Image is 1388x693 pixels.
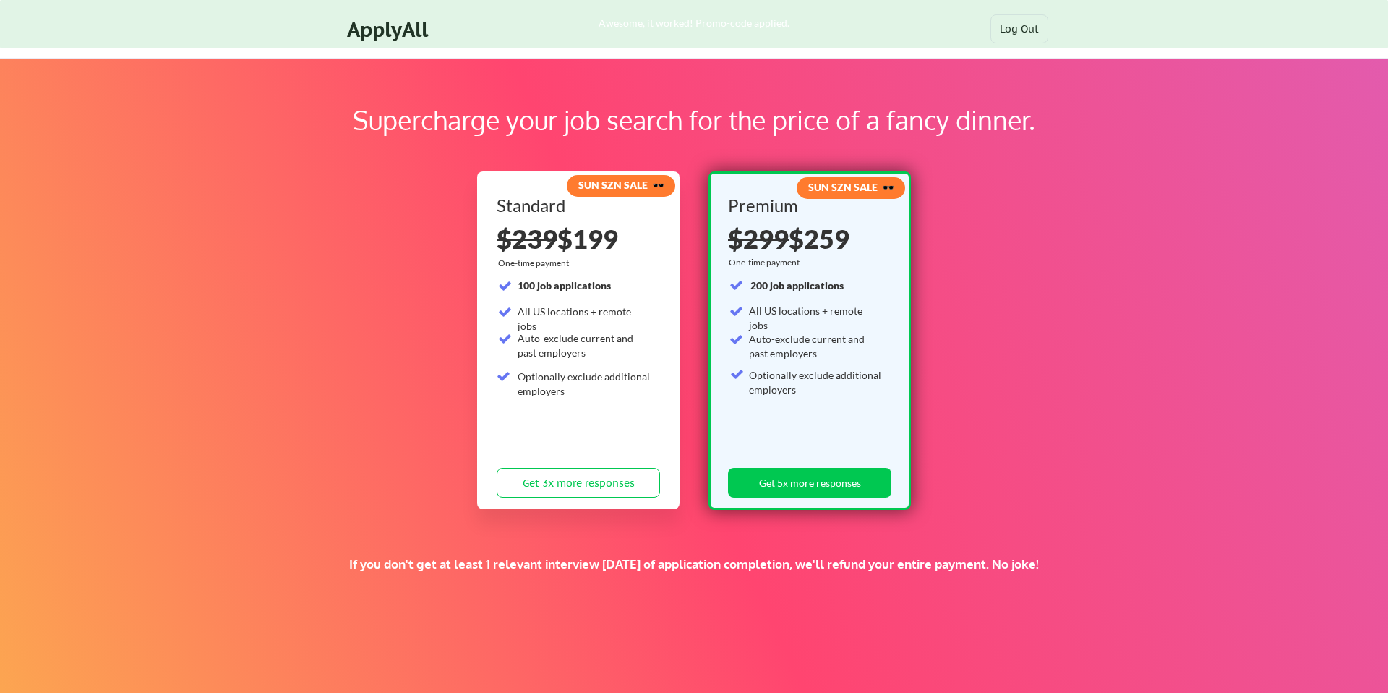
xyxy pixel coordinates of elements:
div: All US locations + remote jobs [749,304,883,332]
div: If you don't get at least 1 relevant interview [DATE] of application completion, we'll refund you... [251,556,1137,572]
div: Supercharge your job search for the price of a fancy dinner. [93,101,1295,140]
div: Optionally exclude additional employers [518,370,651,398]
div: Standard [497,197,655,214]
div: One-time payment [729,257,804,268]
div: $259 [728,226,886,252]
div: All US locations + remote jobs [518,305,651,333]
div: One-time payment [498,258,573,269]
strong: SUN SZN SALE 🕶️ [578,179,664,191]
s: $299 [728,223,789,255]
strong: SUN SZN SALE 🕶️ [808,181,894,193]
div: Optionally exclude additional employers [749,368,883,396]
strong: 200 job applications [750,279,844,292]
div: Premium [728,197,886,214]
strong: 100 job applications [518,279,611,292]
div: Auto-exclude current and past employers [749,332,883,360]
s: $239 [497,223,557,255]
div: $199 [497,226,660,252]
button: Get 3x more responses [497,468,660,498]
div: Auto-exclude current and past employers [518,331,651,360]
button: Get 5x more responses [728,468,891,498]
